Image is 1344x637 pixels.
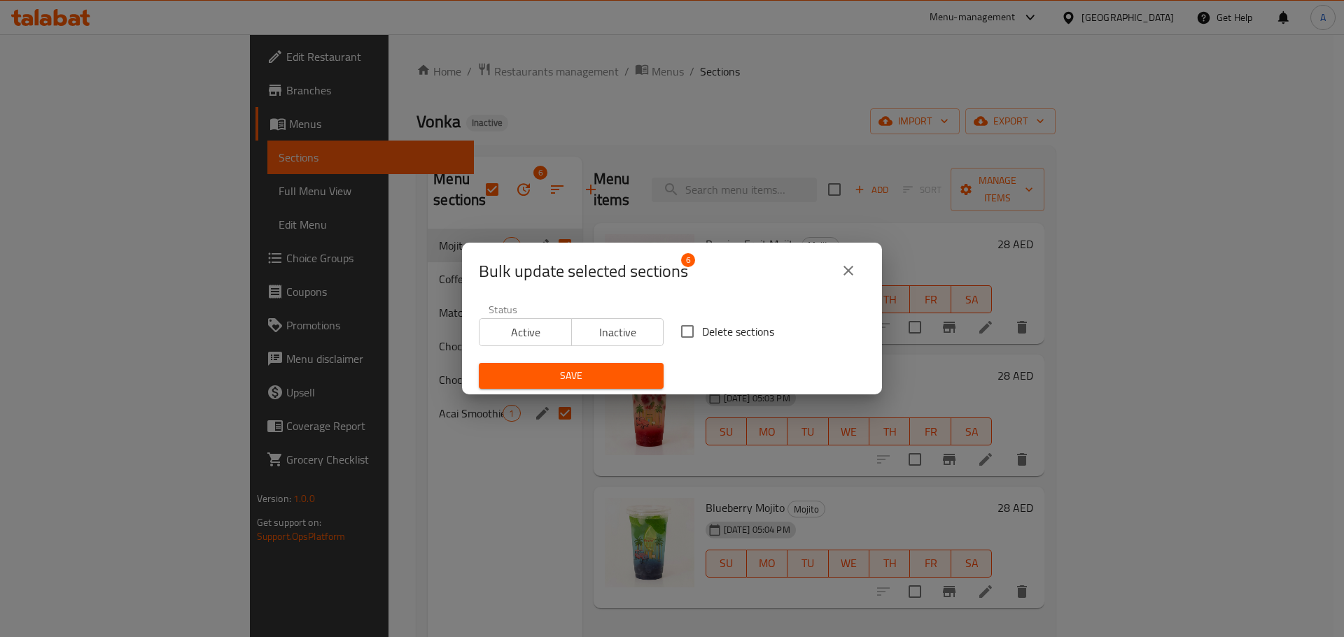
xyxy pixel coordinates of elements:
span: Save [490,367,652,385]
span: Active [485,322,566,343]
span: Selected section count [479,260,688,282]
button: Save [479,363,664,389]
button: Inactive [571,318,664,346]
button: close [832,254,865,287]
span: Delete sections [702,323,774,340]
button: Active [479,318,572,346]
span: 6 [681,253,695,267]
span: Inactive [577,322,659,343]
